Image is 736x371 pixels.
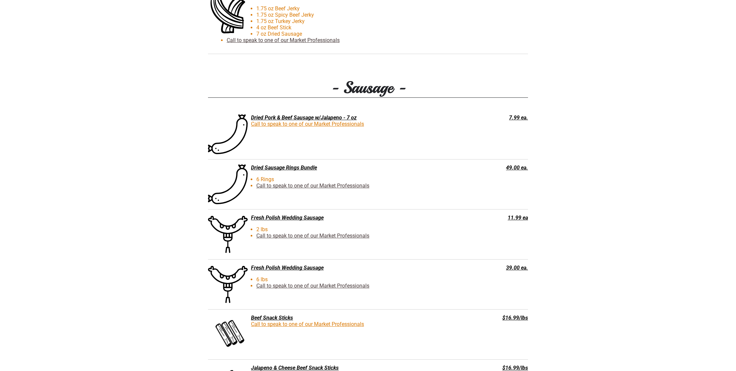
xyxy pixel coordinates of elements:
[227,37,340,43] a: Call to speak to one of our Market Professionals
[227,12,466,18] li: 1.75 oz Spicy Beef Jerky
[464,215,528,221] div: 11.99 ea
[227,276,466,283] li: 6 lbs
[251,121,364,127] a: Call to speak to one of our Market Professionals
[251,321,364,327] a: Call to speak to one of our Market Professionals
[256,233,369,239] a: Call to speak to one of our Market Professionals
[227,176,466,182] li: 6 Rings
[256,182,369,189] a: Call to speak to one of our Market Professionals
[208,365,461,371] div: Jalapeno & Cheese Beef Snack Sticks
[208,215,461,221] div: Fresh Polish Wedding Sausage
[208,114,461,121] div: Dried Pork & Beef Sausage w/Jalapeno - 7 oz
[256,283,369,289] a: Call to speak to one of our Market Professionals
[208,164,461,171] div: Dried Sausage Rings Bundle
[208,315,461,321] div: Beef Snack Sticks
[227,18,466,24] li: 1.75 oz Turkey Jerky
[464,315,528,321] div: $16.99/lbs
[227,226,466,233] li: 2 lbs
[227,5,466,12] li: 1.75 oz Beef Jerky
[227,31,466,37] li: 7 oz Dried Sausage
[227,24,466,31] li: 4 oz Beef Stick
[464,114,528,121] div: 7.99 ea.
[464,365,528,371] div: $16.99/lbs
[208,265,461,271] div: Fresh Polish Wedding Sausage
[208,77,528,98] h3: - Sausage -
[464,265,528,271] div: 39.00 ea.
[464,164,528,171] div: 49.00 ea.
